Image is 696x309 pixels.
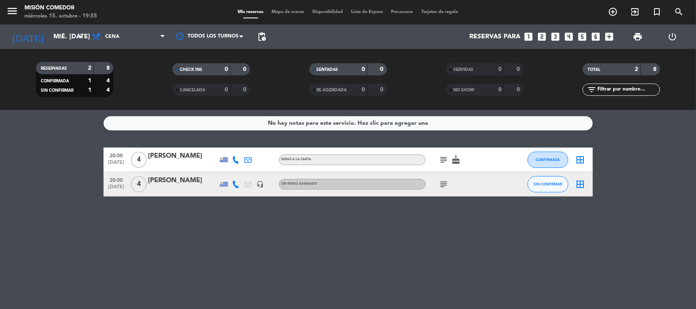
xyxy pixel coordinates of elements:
i: menu [6,5,18,17]
i: looks_4 [564,31,574,42]
span: MENÚ A LA CARTA [281,158,312,161]
button: menu [6,5,18,20]
span: Mis reservas [234,10,267,14]
div: miércoles 15. octubre - 19:55 [24,12,97,20]
i: exit_to_app [630,7,640,17]
i: add_circle_outline [608,7,618,17]
span: pending_actions [257,32,267,42]
i: filter_list [587,85,597,95]
input: Filtrar por nombre... [597,85,660,94]
span: CONFIRMADA [41,79,69,83]
strong: 8 [106,65,111,71]
strong: 4 [106,87,111,93]
span: [DATE] [106,184,127,194]
i: looks_one [524,31,534,42]
i: border_all [576,179,586,189]
div: No hay notas para este servicio. Haz clic para agregar una [268,119,428,128]
span: RESERVADAS [41,66,67,71]
span: SENTADAS [317,68,338,72]
span: 4 [131,152,147,168]
span: CONFIRMADA [536,157,560,162]
i: looks_two [537,31,548,42]
strong: 0 [517,87,521,93]
strong: 0 [498,66,502,72]
i: search [674,7,684,17]
div: [PERSON_NAME] [148,151,218,161]
i: cake [451,155,461,165]
span: Tarjetas de regalo [417,10,462,14]
div: Misión Comedor [24,4,97,12]
span: Sin menú asignado [281,182,318,185]
strong: 0 [380,87,385,93]
span: 4 [131,176,147,192]
strong: 0 [517,66,521,72]
span: SERVIDAS [453,68,473,72]
i: turned_in_not [652,7,662,17]
i: looks_5 [577,31,588,42]
strong: 0 [362,87,365,93]
button: CONFIRMADA [528,152,568,168]
strong: 1 [88,87,91,93]
span: CHECK INS [180,68,202,72]
strong: 0 [362,66,365,72]
span: Pre-acceso [387,10,417,14]
i: add_box [604,31,615,42]
span: print [633,32,643,42]
span: Reservas para [470,33,521,41]
i: arrow_drop_down [76,32,86,42]
strong: 1 [88,78,91,84]
span: SIN CONFIRMAR [41,88,73,93]
span: [DATE] [106,160,127,169]
div: LOG OUT [655,24,690,49]
span: 20:00 [106,175,127,184]
button: SIN CONFIRMAR [528,176,568,192]
span: NO SHOW [453,88,474,92]
strong: 8 [654,66,658,72]
strong: 2 [88,65,91,71]
span: RE AGENDADA [317,88,347,92]
span: TOTAL [588,68,600,72]
strong: 0 [380,66,385,72]
i: looks_3 [550,31,561,42]
i: power_settings_new [667,32,677,42]
strong: 0 [225,66,228,72]
span: Cena [105,34,119,40]
span: Mapa de mesas [267,10,308,14]
i: looks_6 [591,31,601,42]
strong: 2 [635,66,639,72]
span: SIN CONFIRMAR [533,182,562,186]
strong: 0 [243,87,248,93]
span: Lista de Espera [347,10,387,14]
i: subject [439,179,449,189]
div: [PERSON_NAME] [148,175,218,186]
strong: 0 [225,87,228,93]
strong: 0 [498,87,502,93]
i: headset_mic [257,181,264,188]
i: subject [439,155,449,165]
span: Disponibilidad [308,10,347,14]
strong: 4 [106,78,111,84]
strong: 0 [243,66,248,72]
i: border_all [576,155,586,165]
span: CANCELADA [180,88,205,92]
i: [DATE] [6,28,49,46]
span: 20:00 [106,150,127,160]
